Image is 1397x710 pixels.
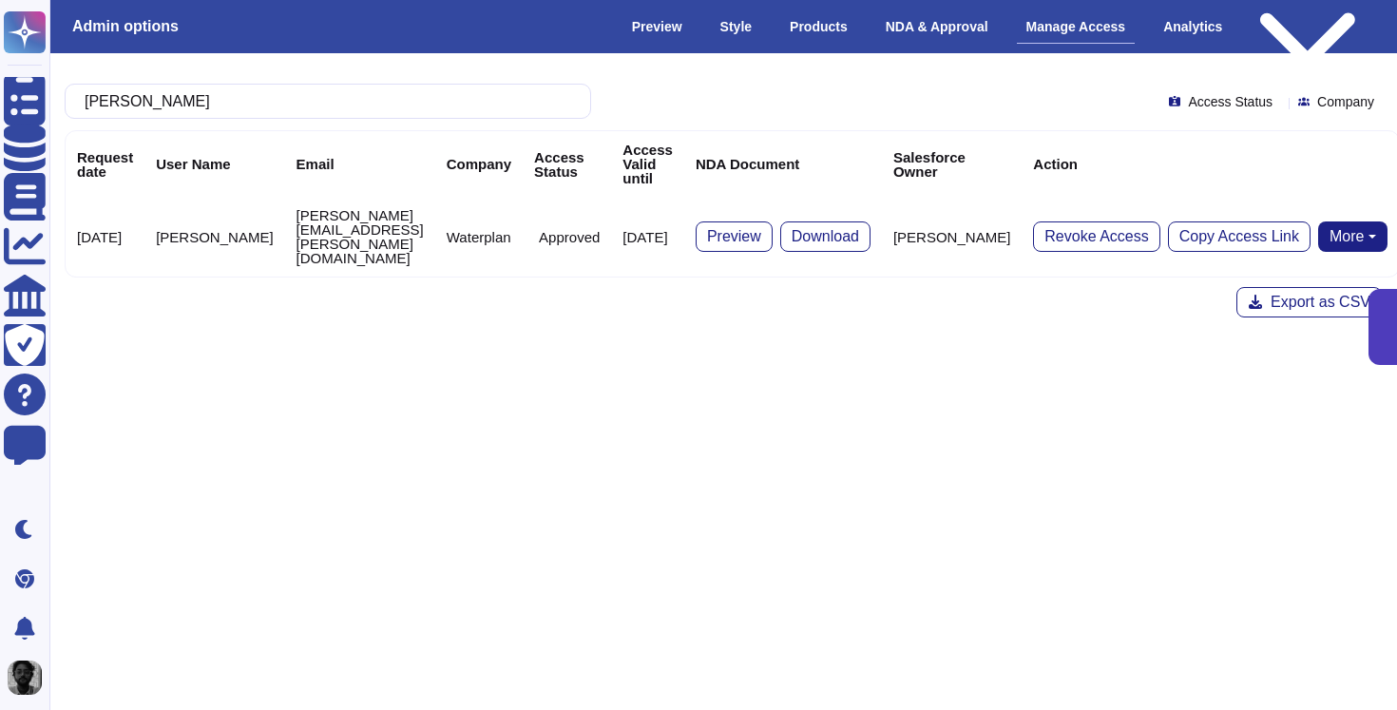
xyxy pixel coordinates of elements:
[66,131,144,197] th: Request date
[1179,229,1299,244] span: Copy Access Link
[75,85,571,118] input: Search by keywords
[1317,95,1374,108] span: Company
[523,131,611,197] th: Access Status
[792,229,859,244] span: Download
[611,197,684,277] td: [DATE]
[1271,295,1370,310] span: Export as CSV
[1033,221,1159,252] button: Revoke Access
[882,197,1022,277] td: [PERSON_NAME]
[1236,287,1382,317] button: Export as CSV
[1044,229,1148,244] span: Revoke Access
[1188,95,1273,108] span: Access Status
[72,17,179,35] h3: Admin options
[711,10,761,43] div: Style
[1318,221,1387,252] button: More
[4,657,55,699] button: user
[707,229,761,244] span: Preview
[876,10,998,43] div: NDA & Approval
[66,197,144,277] td: [DATE]
[684,131,882,197] th: NDA Document
[622,10,692,43] div: Preview
[285,197,435,277] td: [PERSON_NAME][EMAIL_ADDRESS][PERSON_NAME][DOMAIN_NAME]
[144,131,284,197] th: User Name
[882,131,1022,197] th: Salesforce Owner
[539,230,600,244] p: Approved
[435,131,523,197] th: Company
[1154,10,1232,43] div: Analytics
[144,197,284,277] td: [PERSON_NAME]
[8,661,42,695] img: user
[611,131,684,197] th: Access Valid until
[435,197,523,277] td: Waterplan
[780,221,871,252] button: Download
[696,221,773,252] button: Preview
[285,131,435,197] th: Email
[780,10,857,43] div: Products
[1017,10,1136,44] div: Manage Access
[1168,221,1311,252] button: Copy Access Link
